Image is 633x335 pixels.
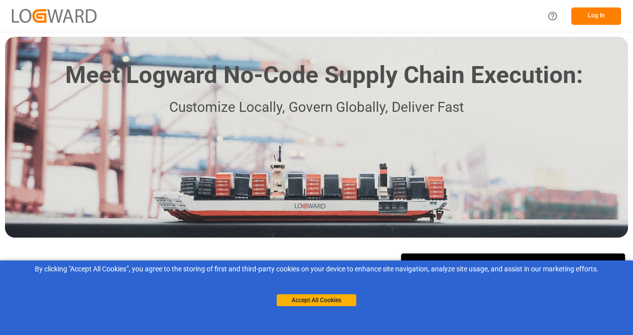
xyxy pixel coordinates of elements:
button: Help Center [541,5,564,27]
div: By clicking "Accept All Cookies”, you agree to the storing of first and third-party cookies on yo... [7,264,626,274]
button: Accept All Cookies [277,294,356,306]
img: Logward_new_orange.png [12,9,97,22]
h1: Meet Logward No-Code Supply Chain Execution: [65,58,583,93]
p: Customize Locally, Govern Globally, Deliver Fast [50,96,583,119]
button: Log In [571,7,621,25]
